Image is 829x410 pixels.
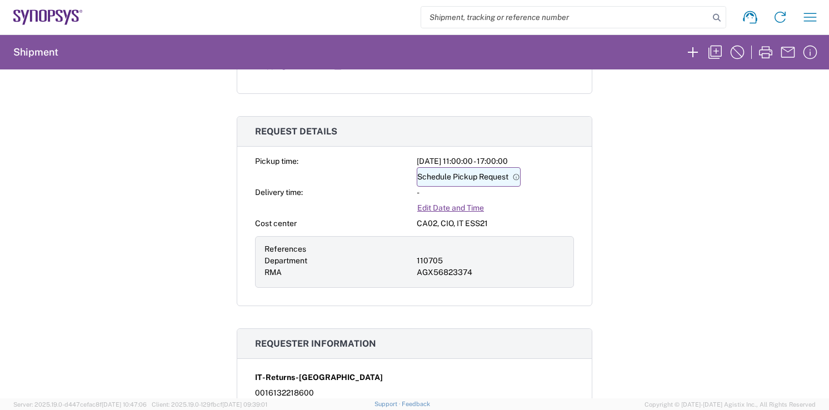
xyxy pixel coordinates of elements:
div: RMA [264,267,412,278]
span: Delivery time: [255,188,303,197]
span: Copyright © [DATE]-[DATE] Agistix Inc., All Rights Reserved [645,399,816,409]
span: Server: 2025.19.0-d447cefac8f [13,401,147,408]
h2: Shipment [13,46,58,59]
span: Client: 2025.19.0-129fbcf [152,401,267,408]
a: Edit Date and Time [417,198,485,218]
div: Department [264,255,412,267]
span: Requester information [255,338,376,349]
a: Support [374,401,402,407]
div: AGX56823374 [417,267,565,278]
span: Pickup time: [255,157,298,166]
div: - [417,187,574,198]
div: 110705 [417,255,565,267]
div: [DATE] 11:00:00 - 17:00:00 [417,156,574,167]
div: 0016132218600 [255,387,574,399]
input: Shipment, tracking or reference number [421,7,709,28]
span: [DATE] 09:39:01 [222,401,267,408]
a: Feedback [402,401,430,407]
div: CA02, CIO, IT ESS21 [417,218,574,229]
span: [DATE] 10:47:06 [102,401,147,408]
span: Cost center [255,219,297,228]
span: Request details [255,126,337,137]
span: IT-Returns-[GEOGRAPHIC_DATA] [255,372,383,383]
span: References [264,244,306,253]
a: Schedule Pickup Request [417,167,521,187]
